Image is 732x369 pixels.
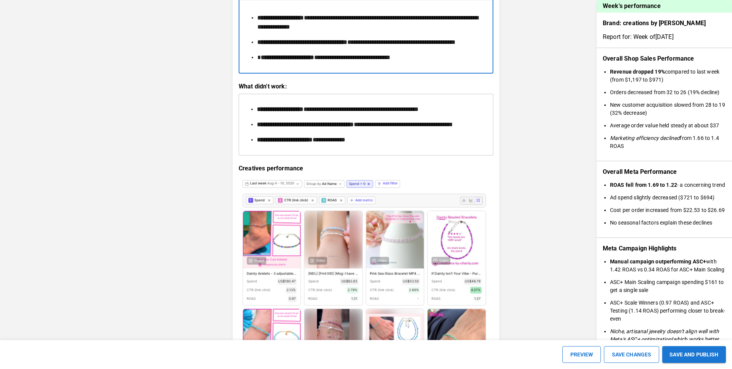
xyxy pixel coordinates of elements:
[610,328,719,342] em: Niche, artisanal jewelry doesn't align well with Meta's ASC+ optimization
[248,13,484,62] div: rdw-editor
[562,346,601,363] button: PREVIEW
[603,32,726,42] p: Report for: Week of [DATE]
[603,167,726,176] p: Overall Meta Performance
[603,54,726,63] p: Overall Shop Sales Performance
[610,258,726,274] li: with 1.42 ROAS vs 0.34 ROAS for ASC+ Main Scaling
[610,299,726,323] li: ASC+ Scale Winners (0.97 ROAS) and ASC+ Testing (1.14 ROAS) performing closer to break-even
[603,244,726,253] p: Meta Campaign Highlights
[610,88,726,96] li: Orders decreased from 32 to 26 (19% decline)
[603,2,661,10] p: Week's performance
[610,68,726,84] li: compared to last week (from $1,197 to $971)
[610,181,726,189] li: - a concerning trend
[610,219,726,227] li: No seasonal factors explain these declines
[610,206,726,214] li: Cost per order increased from $22.53 to $26.69
[603,19,726,28] p: Brand: creations by [PERSON_NAME]
[610,135,680,141] em: Marketing efficiency declined
[239,94,493,155] div: rdw-wrapper
[248,105,485,144] div: rdw-editor
[610,258,706,265] strong: Manual campaign outperforming ASC+
[610,134,726,150] li: from 1.66 to 1.4 ROAS
[239,165,493,173] p: Creatives performance
[610,194,726,202] li: Ad spend slightly decreased ($721 to $694)
[610,327,726,351] li: (which works better for mass-market products)
[610,278,726,294] li: ASC+ Main Scaling campaign spending $161 to get a single sale
[610,101,726,117] li: New customer acquisition slowed from 28 to 19 (32% decrease)
[610,182,677,188] strong: ROAS fell from 1.69 to 1.22
[239,83,493,91] p: What didn't work:
[662,346,726,363] button: SAVE AND PUBLISH
[610,69,665,75] strong: Revenue dropped 19%
[604,346,659,363] button: SAVE CHANGES
[610,122,726,130] li: Average order value held steady at about $37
